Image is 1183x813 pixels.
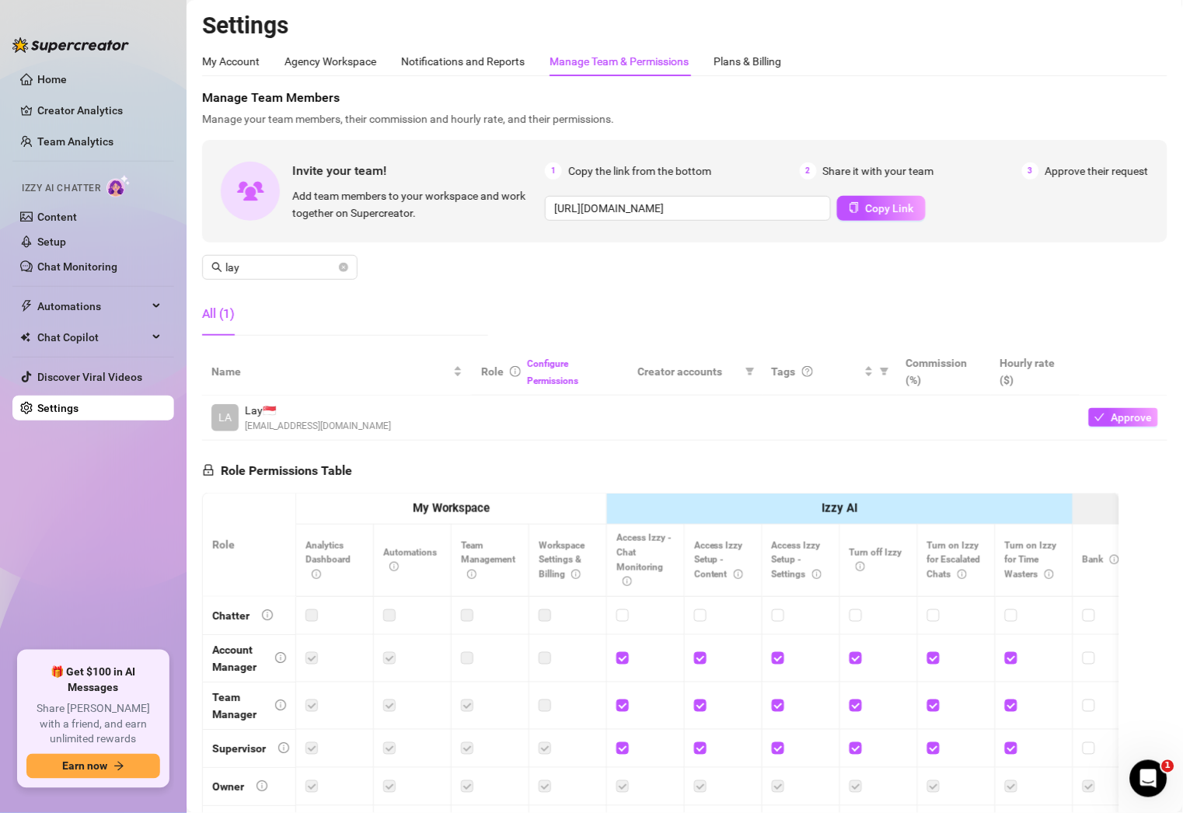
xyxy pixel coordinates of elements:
th: Role [203,494,296,597]
span: Share [PERSON_NAME] with a friend, and earn unlimited rewards [26,702,160,748]
div: Notifications and Reports [401,53,525,70]
span: Share it with your team [823,162,934,180]
div: Plans & Billing [714,53,781,70]
span: [EMAIL_ADDRESS][DOMAIN_NAME] [245,419,391,434]
iframe: Intercom live chat [1130,760,1167,797]
span: info-circle [812,570,822,579]
span: Access Izzy Setup - Settings [772,540,822,581]
span: info-circle [958,570,967,579]
th: Hourly rate ($) [991,348,1080,396]
span: info-circle [275,652,286,663]
a: Settings [37,402,79,414]
button: close-circle [339,263,348,272]
th: Name [202,348,472,396]
span: 1 [1162,760,1174,773]
span: Manage Team Members [202,89,1167,107]
span: info-circle [312,570,321,579]
span: info-circle [1045,570,1054,579]
span: arrow-right [113,761,124,772]
h5: Role Permissions Table [202,462,352,480]
span: info-circle [571,570,581,579]
span: check [1094,412,1105,423]
span: Approve their request [1045,162,1149,180]
span: info-circle [1110,555,1119,564]
strong: Izzy AI [822,501,857,515]
span: Workspace Settings & Billing [539,540,585,581]
a: Chat Monitoring [37,260,117,273]
span: info-circle [278,742,289,753]
span: thunderbolt [20,300,33,312]
th: Commission (%) [897,348,991,396]
span: Turn off Izzy [850,547,902,573]
a: Configure Permissions [527,358,578,386]
span: Invite your team! [292,161,545,180]
button: Approve [1089,408,1158,427]
span: info-circle [467,570,476,579]
div: Manage Team & Permissions [550,53,689,70]
span: 1 [545,162,562,180]
span: Bank [1083,554,1119,565]
span: Earn now [62,760,107,773]
span: LA [218,409,232,426]
a: Content [37,211,77,223]
span: info-circle [262,609,273,620]
span: Role [481,365,504,378]
span: info-circle [256,780,267,791]
span: filter [880,367,889,376]
span: Name [211,363,450,380]
span: lock [202,464,215,476]
span: info-circle [510,366,521,377]
span: Approve [1111,411,1153,424]
span: Copy Link [866,202,914,215]
span: Turn on Izzy for Time Wasters [1005,540,1057,581]
button: Copy Link [837,196,926,221]
div: Agency Workspace [284,53,376,70]
span: search [211,262,222,273]
div: Team Manager [212,689,263,723]
div: Owner [212,778,244,795]
button: Earn nowarrow-right [26,754,160,779]
span: filter [742,360,758,383]
span: Access Izzy - Chat Monitoring [616,532,672,588]
a: Setup [37,236,66,248]
div: All (1) [202,305,235,323]
img: logo-BBDzfeDw.svg [12,37,129,53]
h2: Settings [202,11,1167,40]
span: info-circle [856,562,865,571]
span: Tags [772,363,796,380]
span: filter [745,367,755,376]
span: info-circle [734,570,743,579]
span: Automations [383,547,437,573]
span: Add team members to your workspace and work together on Supercreator. [292,187,539,222]
span: Creator accounts [638,363,739,380]
div: My Account [202,53,260,70]
span: info-circle [623,577,632,586]
a: Home [37,73,67,85]
div: Chatter [212,607,250,624]
div: Supervisor [212,740,266,757]
span: question-circle [802,366,813,377]
span: 3 [1022,162,1039,180]
span: Copy the link from the bottom [568,162,711,180]
span: 🎁 Get $100 in AI Messages [26,665,160,696]
span: 2 [800,162,817,180]
span: copy [849,202,860,213]
a: Team Analytics [37,135,113,148]
span: Manage your team members, their commission and hourly rate, and their permissions. [202,110,1167,127]
a: Discover Viral Videos [37,371,142,383]
span: Automations [37,294,148,319]
span: Chat Copilot [37,325,148,350]
span: Lay 🇸🇬 [245,402,391,419]
span: Izzy AI Chatter [22,181,100,196]
span: Access Izzy Setup - Content [694,540,743,581]
span: filter [877,360,892,383]
img: Chat Copilot [20,332,30,343]
input: Search members [225,259,336,276]
a: Creator Analytics [37,98,162,123]
strong: My Workspace [413,501,490,515]
div: Account Manager [212,641,263,675]
span: Analytics Dashboard [305,540,351,581]
span: info-circle [275,700,286,710]
span: Turn on Izzy for Escalated Chats [927,540,981,581]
